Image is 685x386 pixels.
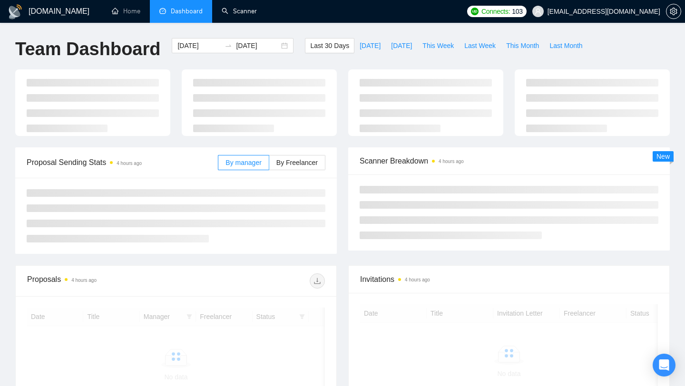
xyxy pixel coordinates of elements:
[112,7,140,15] a: homeHome
[471,8,479,15] img: upwork-logo.png
[8,4,23,19] img: logo
[222,7,257,15] a: searchScanner
[535,8,541,15] span: user
[506,40,539,51] span: This Month
[512,6,522,17] span: 103
[544,38,587,53] button: Last Month
[360,40,381,51] span: [DATE]
[386,38,417,53] button: [DATE]
[439,159,464,164] time: 4 hours ago
[653,354,675,376] div: Open Intercom Messenger
[666,8,681,15] span: setting
[15,38,160,60] h1: Team Dashboard
[225,42,232,49] span: swap-right
[391,40,412,51] span: [DATE]
[171,7,203,15] span: Dashboard
[310,40,349,51] span: Last 30 Days
[464,40,496,51] span: Last Week
[666,8,681,15] a: setting
[354,38,386,53] button: [DATE]
[276,159,318,166] span: By Freelancer
[177,40,221,51] input: Start date
[236,40,279,51] input: End date
[71,278,97,283] time: 4 hours ago
[549,40,582,51] span: Last Month
[656,153,670,160] span: New
[405,277,430,282] time: 4 hours ago
[501,38,544,53] button: This Month
[305,38,354,53] button: Last 30 Days
[666,4,681,19] button: setting
[417,38,459,53] button: This Week
[117,161,142,166] time: 4 hours ago
[481,6,510,17] span: Connects:
[422,40,454,51] span: This Week
[27,273,176,289] div: Proposals
[225,42,232,49] span: to
[360,273,658,285] span: Invitations
[27,156,218,168] span: Proposal Sending Stats
[459,38,501,53] button: Last Week
[225,159,261,166] span: By manager
[360,155,658,167] span: Scanner Breakdown
[159,8,166,14] span: dashboard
